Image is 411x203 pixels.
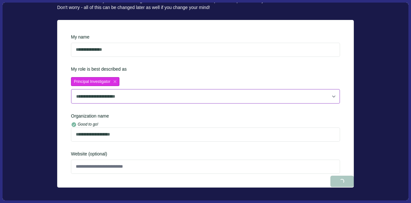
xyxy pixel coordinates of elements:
[74,79,110,84] span: Principal Investigator
[71,151,340,157] span: Website (optional)
[71,34,340,40] div: My name
[57,4,354,11] p: Don't worry - all of this can be changed later as well if you change your mind!
[78,122,98,128] div: Good to go!
[71,66,340,104] div: My role is best described as
[112,79,118,84] button: close
[71,113,340,119] div: Organization name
